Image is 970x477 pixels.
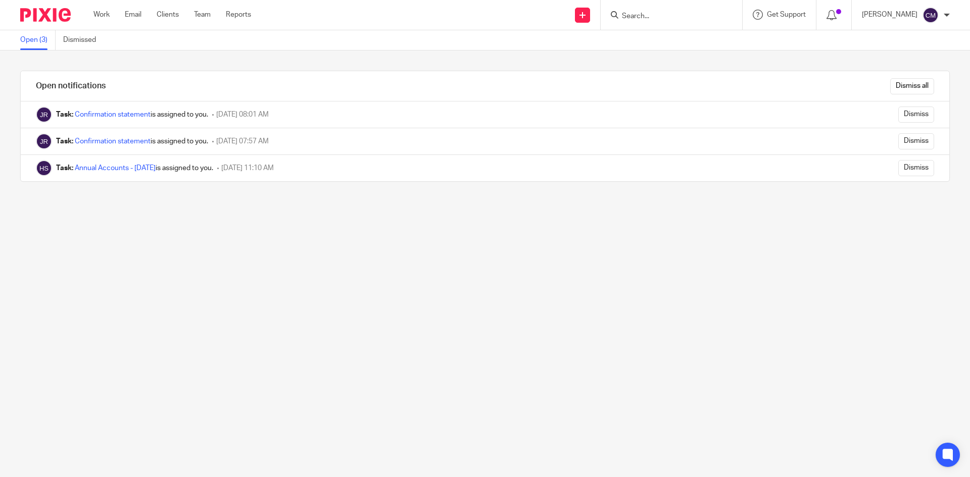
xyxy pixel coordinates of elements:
input: Dismiss [898,160,934,176]
input: Dismiss [898,133,934,149]
a: Work [93,10,110,20]
div: is assigned to you. [56,163,213,173]
a: Team [194,10,211,20]
a: Open (3) [20,30,56,50]
span: [DATE] 07:57 AM [216,138,269,145]
a: Email [125,10,141,20]
a: Clients [157,10,179,20]
span: [DATE] 08:01 AM [216,111,269,118]
img: James Richards [36,107,52,123]
h1: Open notifications [36,81,106,91]
div: is assigned to you. [56,110,208,120]
b: Task: [56,138,73,145]
img: James Richards [36,133,52,149]
a: Confirmation statement [75,138,151,145]
input: Search [621,12,712,21]
a: Dismissed [63,30,104,50]
b: Task: [56,111,73,118]
a: Reports [226,10,251,20]
input: Dismiss [898,107,934,123]
a: Annual Accounts - [DATE] [75,165,156,172]
input: Dismiss all [890,78,934,94]
div: is assigned to you. [56,136,208,146]
p: [PERSON_NAME] [862,10,917,20]
img: Pixie [20,8,71,22]
a: Confirmation statement [75,111,151,118]
b: Task: [56,165,73,172]
span: [DATE] 11:10 AM [221,165,274,172]
img: Hannah Sullivan [36,160,52,176]
span: Get Support [767,11,806,18]
img: svg%3E [923,7,939,23]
